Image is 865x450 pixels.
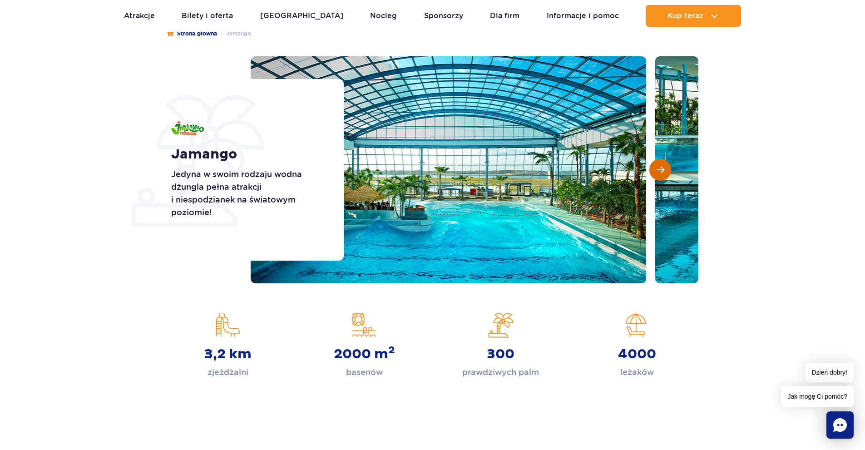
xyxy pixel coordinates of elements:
p: basenów [346,366,383,379]
a: Dla firm [490,5,519,27]
p: Jedyna w swoim rodzaju wodna dżungla pełna atrakcji i niespodzianek na światowym poziomie! [171,168,323,219]
a: Sponsorzy [424,5,463,27]
strong: 4000 [618,346,656,362]
h1: Jamango [171,146,323,163]
sup: 2 [388,344,395,356]
p: leżaków [620,366,654,379]
strong: 300 [487,346,514,362]
button: Następny slajd [649,159,671,181]
a: Informacje i pomoc [547,5,619,27]
p: prawdziwych palm [462,366,539,379]
img: Jamango [171,121,204,135]
li: Jamango [217,29,251,38]
button: Kup teraz [646,5,741,27]
span: Kup teraz [667,12,703,20]
a: Bilety i oferta [182,5,233,27]
a: Nocleg [370,5,397,27]
div: Chat [826,411,854,439]
strong: 2000 m [334,346,395,362]
a: [GEOGRAPHIC_DATA] [260,5,343,27]
p: zjeżdżalni [208,366,248,379]
span: Jak mogę Ci pomóc? [781,386,854,407]
strong: 3,2 km [204,346,252,362]
a: Atrakcje [124,5,155,27]
span: Dzień dobry! [805,363,854,382]
a: Strona główna [167,29,217,38]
